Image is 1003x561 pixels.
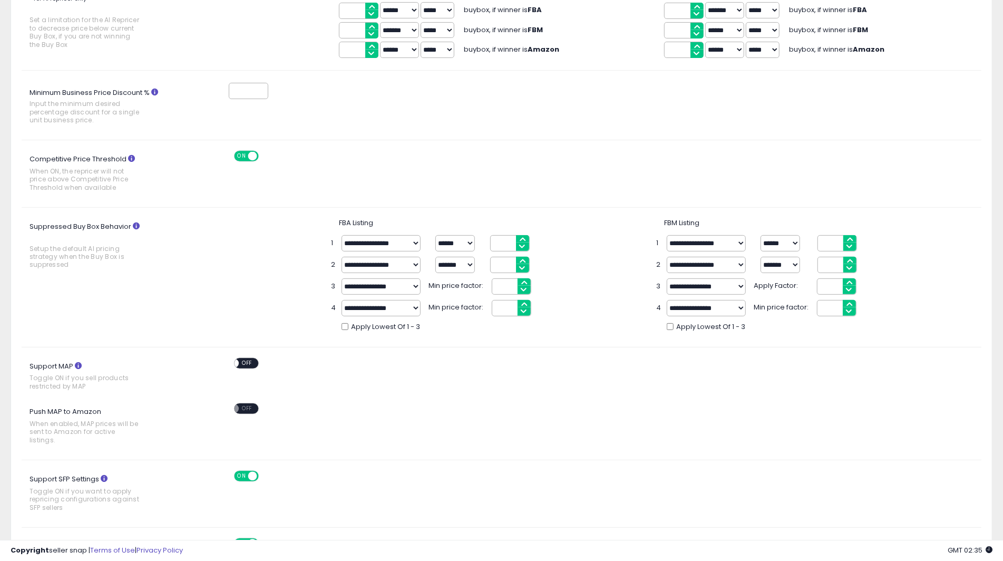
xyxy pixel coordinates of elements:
span: Min price factor: [429,300,486,313]
span: Input the minimum desired percentage discount for a single unit business price. [30,100,141,124]
a: Terms of Use [90,545,135,555]
span: buybox, if winner is [464,44,559,54]
label: Minimum Business Price Discount % [22,85,168,129]
span: Apply Lowest Of 1 - 3 [351,322,420,332]
div: seller snap | | [11,546,183,556]
span: buybox, if winner is [464,25,543,35]
span: Toggle ON if you want to apply repricing configurations against SFP sellers [30,487,141,511]
span: OFF [257,152,274,161]
b: Amazon [853,44,884,54]
span: 3 [656,282,661,292]
span: When enabled, MAP prices will be sent to Amazon for active listings. [30,420,141,444]
span: buybox, if winner is [789,25,868,35]
span: OFF [257,472,274,481]
span: 2 [331,260,336,270]
span: 4 [656,303,661,313]
span: FBA Listing [339,218,373,228]
span: ON [235,539,248,548]
span: Apply Factor: [754,278,812,291]
span: buybox, if winner is [789,5,867,15]
span: 1 [656,238,661,248]
span: OFF [239,359,256,367]
strong: Copyright [11,545,49,555]
label: Push MAP to Amazon [22,403,168,449]
span: buybox, if winner is [464,5,542,15]
label: Support SFP Settings [22,471,168,517]
span: FBM Listing [664,218,699,228]
span: 3 [331,282,336,292]
label: Support MAP [22,358,168,396]
span: Min price factor: [754,300,812,313]
span: Apply Lowest Of 1 - 3 [676,322,745,332]
b: FBM [528,25,543,35]
b: FBM [853,25,868,35]
span: 4 [331,303,336,313]
span: 2 [656,260,661,270]
a: Privacy Policy [137,545,183,555]
span: Min price factor: [429,278,486,291]
span: Toggle ON if you sell products restricted by MAP [30,374,141,390]
label: Suppressed Buy Box Behavior [22,218,168,274]
span: ON [235,472,248,481]
b: FBA [853,5,867,15]
label: Competitive Price Threshold [22,151,168,197]
span: When ON, the repricer will not price above Competitive Price Threshold when available [30,167,141,191]
span: 1 [331,238,336,248]
span: OFF [239,404,256,413]
span: Setup the default AI pricing strategy when the Buy Box is suppressed [30,245,141,269]
span: ON [235,152,248,161]
span: Set a limitation for the AI Repricer to decrease price below current Buy Box, if you are not winn... [30,16,141,49]
span: buybox, if winner is [789,44,884,54]
b: FBA [528,5,542,15]
span: 2025-10-12 02:35 GMT [948,545,992,555]
b: Amazon [528,44,559,54]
